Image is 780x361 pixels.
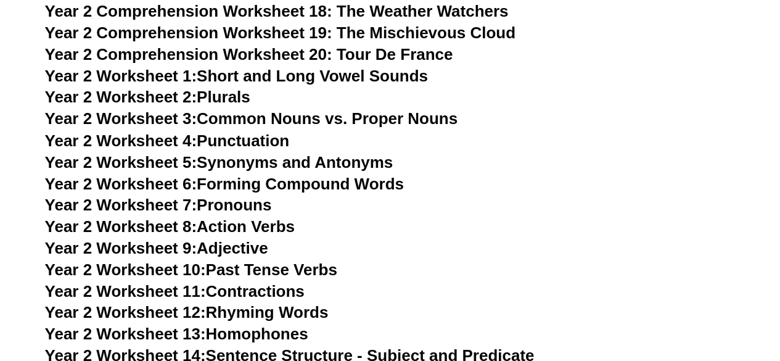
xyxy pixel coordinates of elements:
[45,260,337,278] a: Year 2 Worksheet 10:Past Tense Verbs
[45,302,206,321] span: Year 2 Worksheet 12:
[45,174,197,193] span: Year 2 Worksheet 6:
[45,23,515,42] a: Year 2 Comprehension Worksheet 19: The Mischievous Cloud
[45,45,453,64] a: Year 2 Comprehension Worksheet 20: Tour De France
[45,260,206,278] span: Year 2 Worksheet 10:
[45,174,404,193] a: Year 2 Worksheet 6:Forming Compound Words
[45,67,428,85] a: Year 2 Worksheet 1:Short and Long Vowel Sounds
[45,152,197,171] span: Year 2 Worksheet 5:
[45,217,295,235] a: Year 2 Worksheet 8:Action Verbs
[45,238,268,257] a: Year 2 Worksheet 9:Adjective
[45,281,305,300] a: Year 2 Worksheet 11:Contractions
[45,2,509,20] a: Year 2 Comprehension Worksheet 18: The Weather Watchers
[45,238,197,257] span: Year 2 Worksheet 9:
[45,88,197,106] span: Year 2 Worksheet 2:
[575,222,780,361] iframe: Chat Widget
[45,195,272,214] a: Year 2 Worksheet 7:Pronouns
[45,131,197,149] span: Year 2 Worksheet 4:
[45,131,290,149] a: Year 2 Worksheet 4:Punctuation
[45,324,308,342] a: Year 2 Worksheet 13:Homophones
[45,195,197,214] span: Year 2 Worksheet 7:
[45,324,206,342] span: Year 2 Worksheet 13:
[45,281,206,300] span: Year 2 Worksheet 11:
[45,302,329,321] a: Year 2 Worksheet 12:Rhyming Words
[45,88,250,106] a: Year 2 Worksheet 2:Plurals
[45,67,197,85] span: Year 2 Worksheet 1:
[45,152,393,171] a: Year 2 Worksheet 5:Synonyms and Antonyms
[45,109,197,128] span: Year 2 Worksheet 3:
[45,109,458,128] a: Year 2 Worksheet 3:Common Nouns vs. Proper Nouns
[45,217,197,235] span: Year 2 Worksheet 8:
